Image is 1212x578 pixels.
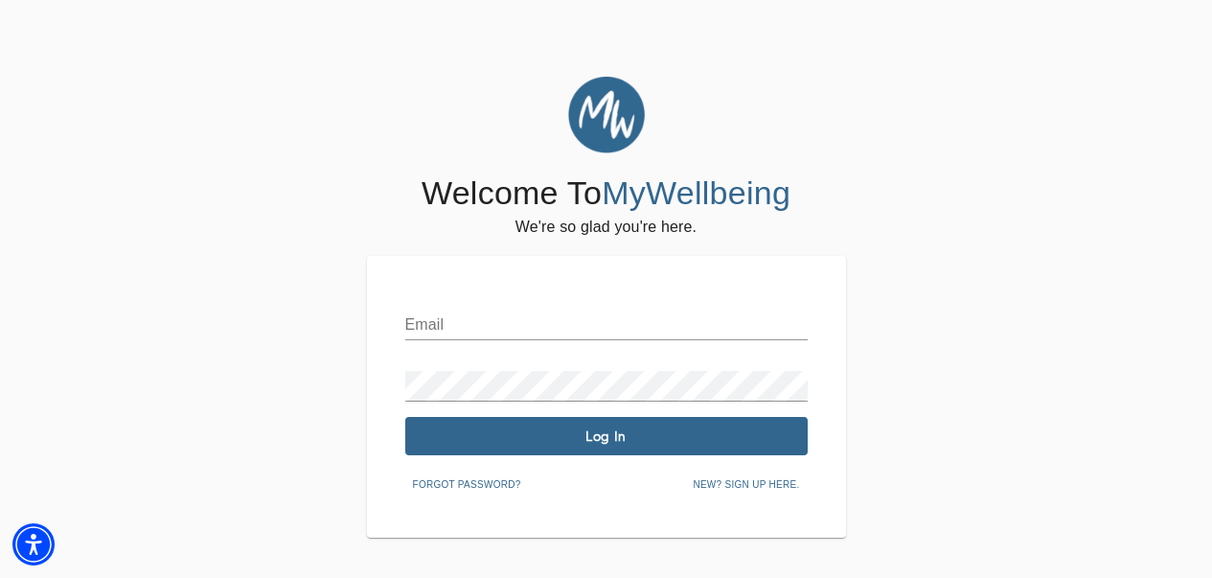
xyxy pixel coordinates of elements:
button: Log In [405,417,808,455]
span: Log In [413,428,800,446]
span: New? Sign up here. [693,476,799,494]
h4: Welcome To [422,173,790,214]
span: MyWellbeing [602,174,790,211]
a: Forgot password? [405,475,529,491]
span: Forgot password? [413,476,521,494]
h6: We're so glad you're here. [515,214,697,241]
button: Forgot password? [405,471,529,499]
img: MyWellbeing [568,77,645,153]
div: Accessibility Menu [12,523,55,566]
button: New? Sign up here. [685,471,807,499]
